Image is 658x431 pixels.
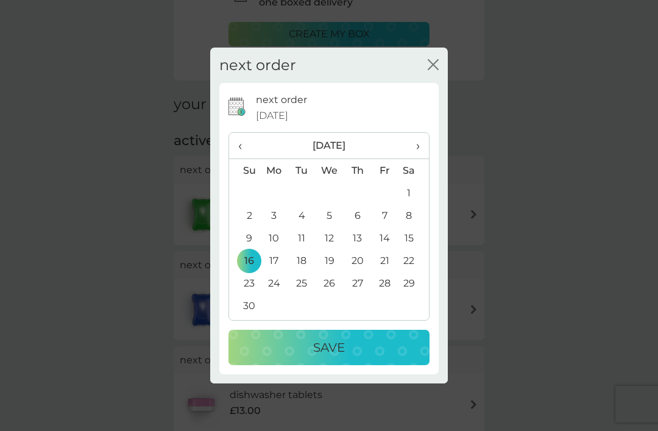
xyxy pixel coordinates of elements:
td: 15 [398,227,429,249]
td: 30 [229,294,260,317]
td: 21 [371,249,398,272]
td: 5 [316,204,344,227]
td: 4 [288,204,316,227]
td: 28 [371,272,398,294]
td: 13 [344,227,371,249]
th: Th [344,159,371,182]
td: 3 [260,204,288,227]
span: ‹ [238,133,251,159]
th: [DATE] [260,133,398,159]
td: 11 [288,227,316,249]
td: 2 [229,204,260,227]
td: 24 [260,272,288,294]
td: 23 [229,272,260,294]
h2: next order [219,57,296,74]
th: Sa [398,159,429,182]
th: Su [229,159,260,182]
td: 17 [260,249,288,272]
td: 18 [288,249,316,272]
td: 29 [398,272,429,294]
td: 8 [398,204,429,227]
button: Save [228,330,430,365]
td: 26 [316,272,344,294]
p: next order [256,92,307,108]
td: 14 [371,227,398,249]
p: Save [313,338,345,357]
button: close [428,59,439,72]
td: 7 [371,204,398,227]
td: 10 [260,227,288,249]
td: 20 [344,249,371,272]
span: [DATE] [256,108,288,124]
td: 12 [316,227,344,249]
th: Mo [260,159,288,182]
th: We [316,159,344,182]
th: Tu [288,159,316,182]
th: Fr [371,159,398,182]
td: 6 [344,204,371,227]
td: 22 [398,249,429,272]
td: 19 [316,249,344,272]
td: 27 [344,272,371,294]
td: 9 [229,227,260,249]
td: 16 [229,249,260,272]
td: 1 [398,182,429,204]
td: 25 [288,272,316,294]
span: › [408,133,420,159]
